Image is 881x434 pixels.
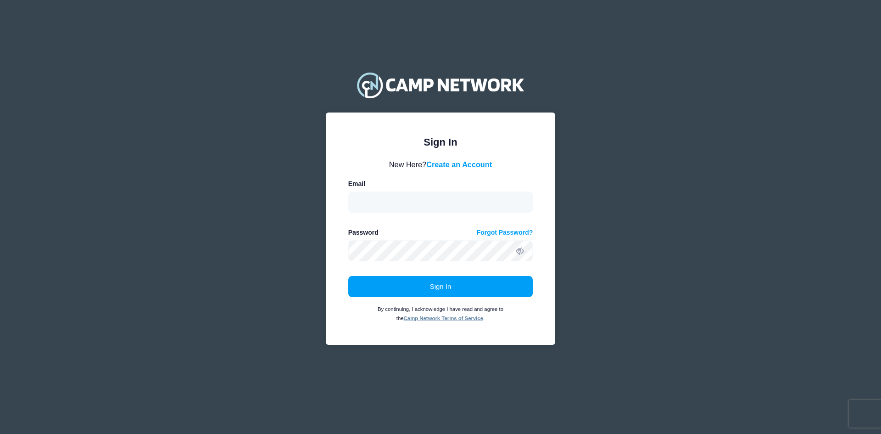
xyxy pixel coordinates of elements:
[353,67,528,103] img: Camp Network
[348,276,533,297] button: Sign In
[477,228,533,237] a: Forgot Password?
[378,306,503,321] small: By continuing, I acknowledge I have read and agree to the .
[348,179,365,189] label: Email
[426,160,492,169] a: Create an Account
[404,316,483,321] a: Camp Network Terms of Service
[348,159,533,170] div: New Here?
[348,228,379,237] label: Password
[348,135,533,150] div: Sign In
